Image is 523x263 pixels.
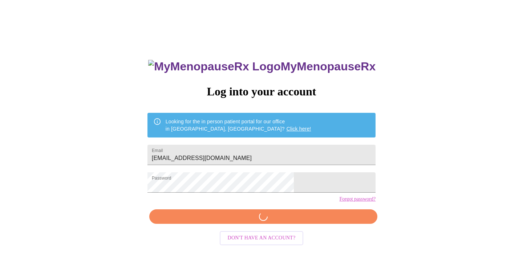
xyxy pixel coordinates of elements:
span: Don't have an account? [228,234,296,243]
a: Don't have an account? [218,234,305,241]
h3: Log into your account [147,85,376,98]
h3: MyMenopauseRx [148,60,376,73]
div: Looking for the in person patient portal for our office in [GEOGRAPHIC_DATA], [GEOGRAPHIC_DATA]? [166,115,311,135]
a: Click here! [287,126,311,132]
img: MyMenopauseRx Logo [148,60,280,73]
a: Forgot password? [339,196,376,202]
button: Don't have an account? [220,231,304,245]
